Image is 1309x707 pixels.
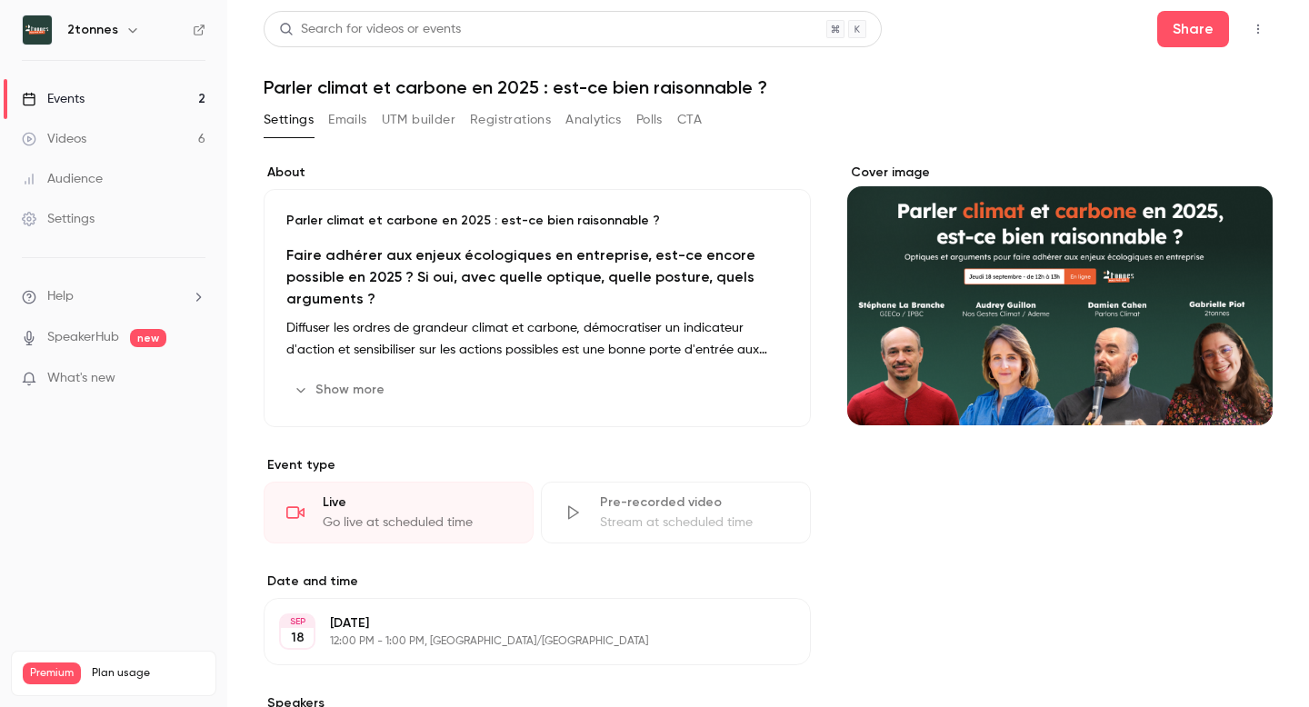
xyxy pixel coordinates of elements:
h2: Faire adhérer aux enjeux écologiques en entreprise, est-ce encore possible en 2025 ? Si oui, avec... [286,244,788,310]
button: CTA [677,105,702,134]
div: Pre-recorded videoStream at scheduled time [541,482,811,543]
div: Search for videos or events [279,20,461,39]
a: SpeakerHub [47,328,119,347]
button: Analytics [565,105,622,134]
span: Plan usage [92,666,205,681]
span: new [130,329,166,347]
div: Stream at scheduled time [600,513,788,532]
label: About [264,164,811,182]
div: LiveGo live at scheduled time [264,482,534,543]
div: Audience [22,170,103,188]
button: Polls [636,105,663,134]
button: Show more [286,375,395,404]
button: Share [1157,11,1229,47]
div: Pre-recorded video [600,493,788,512]
h1: Parler climat et carbone en 2025 : est-ce bien raisonnable ? [264,76,1273,98]
h6: 2tonnes [67,21,118,39]
div: Live [323,493,511,512]
span: Help [47,287,74,306]
button: Settings [264,105,314,134]
button: UTM builder [382,105,455,134]
p: 12:00 PM - 1:00 PM, [GEOGRAPHIC_DATA]/[GEOGRAPHIC_DATA] [330,634,714,649]
p: 18 [291,629,305,647]
button: Emails [328,105,366,134]
button: Registrations [470,105,551,134]
p: Parler climat et carbone en 2025 : est-ce bien raisonnable ? [286,212,788,230]
p: Event type [264,456,811,474]
div: Events [22,90,85,108]
section: Cover image [847,164,1273,425]
div: SEP [281,615,314,628]
div: Settings [22,210,95,228]
p: Diffuser les ordres de grandeur climat et carbone, démocratiser un indicateur d'action et sensibi... [286,317,788,361]
label: Cover image [847,164,1273,182]
span: Premium [23,662,81,684]
p: [DATE] [330,614,714,632]
li: help-dropdown-opener [22,287,205,306]
iframe: Noticeable Trigger [184,371,205,387]
div: Go live at scheduled time [323,513,511,532]
label: Date and time [264,573,811,591]
div: Videos [22,130,86,148]
span: What's new [47,369,115,388]
img: 2tonnes [23,15,52,45]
